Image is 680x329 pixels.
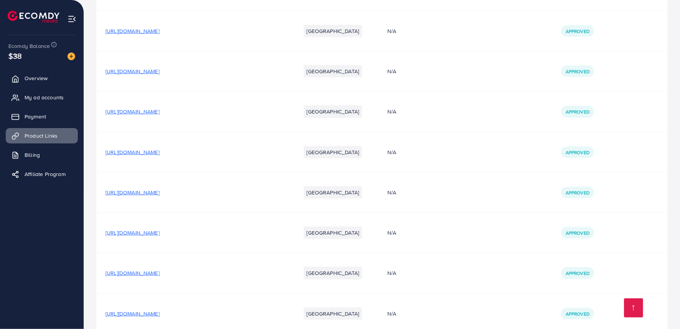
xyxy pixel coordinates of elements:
[25,74,48,82] span: Overview
[566,149,589,156] span: Approved
[25,113,46,120] span: Payment
[387,229,396,237] span: N/A
[566,270,589,276] span: Approved
[25,170,66,178] span: Affiliate Program
[8,42,50,50] span: Ecomdy Balance
[566,68,589,75] span: Approved
[647,294,674,323] iframe: Chat
[6,166,78,182] a: Affiliate Program
[68,53,75,60] img: image
[8,50,22,61] span: $38
[6,109,78,124] a: Payment
[387,27,396,35] span: N/A
[6,147,78,163] a: Billing
[105,189,160,196] span: [URL][DOMAIN_NAME]
[304,308,362,320] li: [GEOGRAPHIC_DATA]
[387,269,396,277] span: N/A
[566,109,589,115] span: Approved
[8,11,59,23] img: logo
[304,227,362,239] li: [GEOGRAPHIC_DATA]
[105,67,160,75] span: [URL][DOMAIN_NAME]
[68,15,76,23] img: menu
[387,67,396,75] span: N/A
[387,108,396,115] span: N/A
[105,27,160,35] span: [URL][DOMAIN_NAME]
[105,148,160,156] span: [URL][DOMAIN_NAME]
[304,267,362,279] li: [GEOGRAPHIC_DATA]
[304,65,362,77] li: [GEOGRAPHIC_DATA]
[304,105,362,118] li: [GEOGRAPHIC_DATA]
[6,90,78,105] a: My ad accounts
[105,310,160,317] span: [URL][DOMAIN_NAME]
[25,132,58,140] span: Product Links
[387,148,396,156] span: N/A
[105,269,160,277] span: [URL][DOMAIN_NAME]
[105,108,160,115] span: [URL][DOMAIN_NAME]
[25,94,64,101] span: My ad accounts
[6,71,78,86] a: Overview
[566,230,589,236] span: Approved
[6,128,78,143] a: Product Links
[25,151,40,159] span: Billing
[566,189,589,196] span: Approved
[566,28,589,35] span: Approved
[105,229,160,237] span: [URL][DOMAIN_NAME]
[387,189,396,196] span: N/A
[566,311,589,317] span: Approved
[387,310,396,317] span: N/A
[304,25,362,37] li: [GEOGRAPHIC_DATA]
[304,186,362,199] li: [GEOGRAPHIC_DATA]
[304,146,362,158] li: [GEOGRAPHIC_DATA]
